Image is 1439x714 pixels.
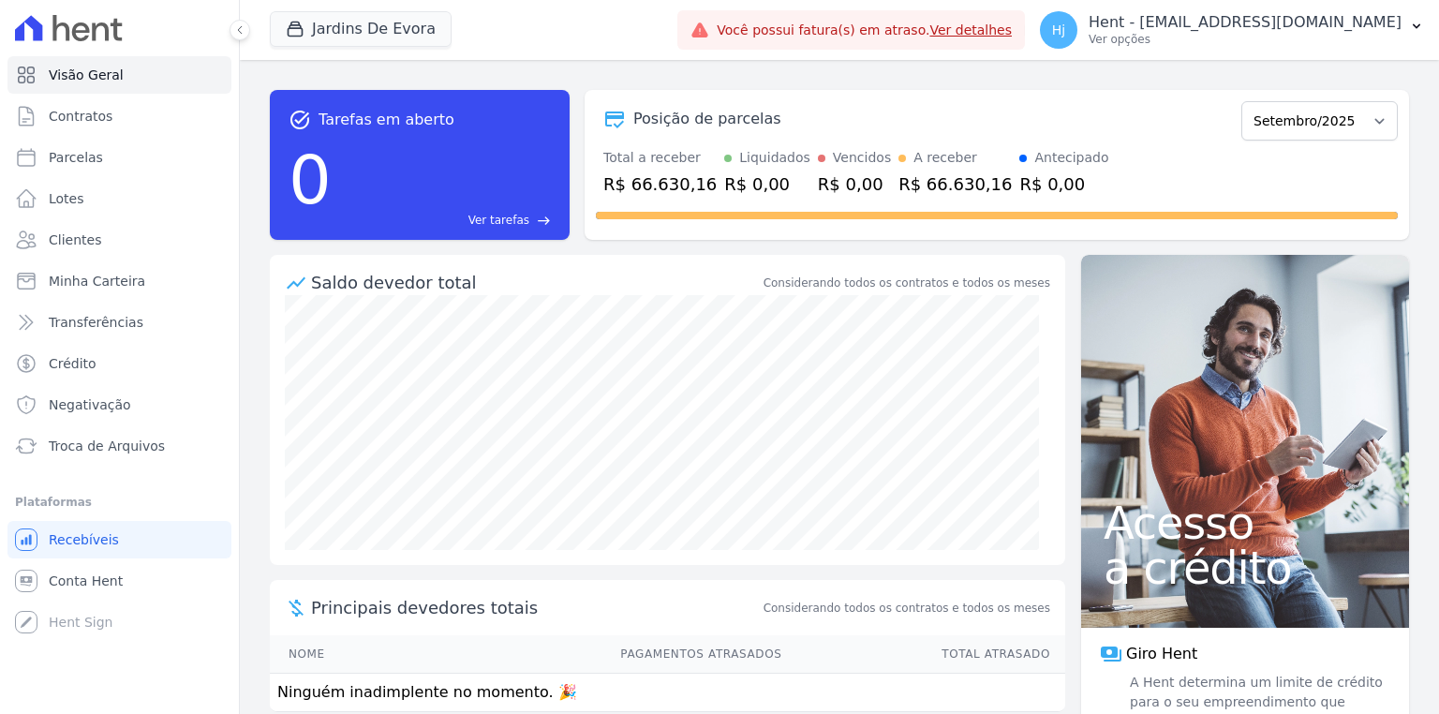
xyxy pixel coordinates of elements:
[7,386,231,424] a: Negativação
[289,109,311,131] span: task_alt
[49,437,165,455] span: Troca de Arquivos
[49,272,145,290] span: Minha Carteira
[49,231,101,249] span: Clientes
[49,530,119,549] span: Recebíveis
[929,22,1012,37] a: Ver detalhes
[49,66,124,84] span: Visão Geral
[717,21,1012,40] span: Você possui fatura(s) em atraso.
[1089,13,1402,32] p: Hent - [EMAIL_ADDRESS][DOMAIN_NAME]
[49,148,103,167] span: Parcelas
[412,635,783,674] th: Pagamentos Atrasados
[764,275,1050,291] div: Considerando todos os contratos e todos os meses
[468,212,529,229] span: Ver tarefas
[49,354,96,373] span: Crédito
[913,148,977,168] div: A receber
[1089,32,1402,47] p: Ver opções
[49,395,131,414] span: Negativação
[49,313,143,332] span: Transferências
[739,148,810,168] div: Liquidados
[270,11,452,47] button: Jardins De Evora
[764,600,1050,617] span: Considerando todos os contratos e todos os meses
[311,595,760,620] span: Principais devedores totais
[1104,500,1387,545] span: Acesso
[270,635,412,674] th: Nome
[898,171,1012,197] div: R$ 66.630,16
[7,521,231,558] a: Recebíveis
[49,572,123,590] span: Conta Hent
[7,139,231,176] a: Parcelas
[1034,148,1108,168] div: Antecipado
[15,491,224,513] div: Plataformas
[7,562,231,600] a: Conta Hent
[319,109,454,131] span: Tarefas em aberto
[7,427,231,465] a: Troca de Arquivos
[339,212,551,229] a: Ver tarefas east
[537,214,551,228] span: east
[782,635,1065,674] th: Total Atrasado
[7,180,231,217] a: Lotes
[1104,545,1387,590] span: a crédito
[603,148,717,168] div: Total a receber
[7,97,231,135] a: Contratos
[7,304,231,341] a: Transferências
[7,345,231,382] a: Crédito
[724,171,810,197] div: R$ 0,00
[833,148,891,168] div: Vencidos
[818,171,891,197] div: R$ 0,00
[1025,4,1439,56] button: Hj Hent - [EMAIL_ADDRESS][DOMAIN_NAME] Ver opções
[633,108,781,130] div: Posição de parcelas
[270,674,1065,712] td: Ninguém inadimplente no momento. 🎉
[603,171,717,197] div: R$ 66.630,16
[7,221,231,259] a: Clientes
[49,189,84,208] span: Lotes
[49,107,112,126] span: Contratos
[311,270,760,295] div: Saldo devedor total
[7,262,231,300] a: Minha Carteira
[289,131,332,229] div: 0
[1126,643,1197,665] span: Giro Hent
[1019,171,1108,197] div: R$ 0,00
[7,56,231,94] a: Visão Geral
[1052,23,1065,37] span: Hj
